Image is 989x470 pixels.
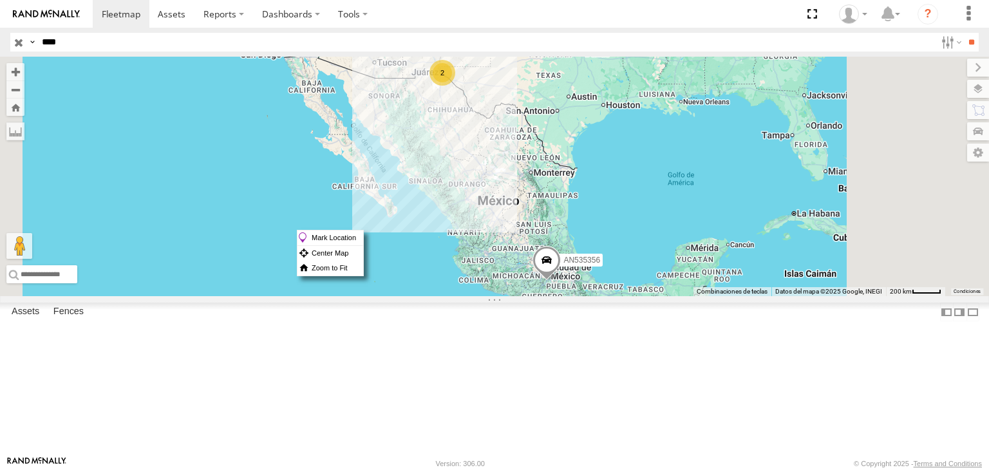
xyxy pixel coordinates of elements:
[940,303,953,321] label: Dock Summary Table to the Left
[6,80,24,99] button: Zoom out
[5,303,46,321] label: Assets
[429,60,455,86] div: 2
[297,246,363,261] label: Center Map
[47,303,90,321] label: Fences
[6,122,24,140] label: Measure
[966,303,979,321] label: Hide Summary Table
[954,289,981,294] a: Condiciones (se abre en una nueva pestaña)
[914,460,982,467] a: Terms and Conditions
[13,10,80,19] img: rand-logo.svg
[834,5,872,24] div: Irving Rodriguez
[953,303,966,321] label: Dock Summary Table to the Right
[854,460,982,467] div: © Copyright 2025 -
[6,233,32,259] button: Arrastra el hombrecito naranja al mapa para abrir Street View
[890,288,912,295] span: 200 km
[297,261,363,276] label: Zoom to Fit
[936,33,964,52] label: Search Filter Options
[297,230,363,245] label: Mark Location
[697,287,768,296] button: Combinaciones de teclas
[775,288,882,295] span: Datos del mapa ©2025 Google, INEGI
[563,256,600,265] span: AN535356
[886,287,945,296] button: Escala del mapa: 200 km por 42 píxeles
[6,63,24,80] button: Zoom in
[6,99,24,116] button: Zoom Home
[436,460,485,467] div: Version: 306.00
[918,4,938,24] i: ?
[7,457,66,470] a: Visit our Website
[27,33,37,52] label: Search Query
[967,144,989,162] label: Map Settings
